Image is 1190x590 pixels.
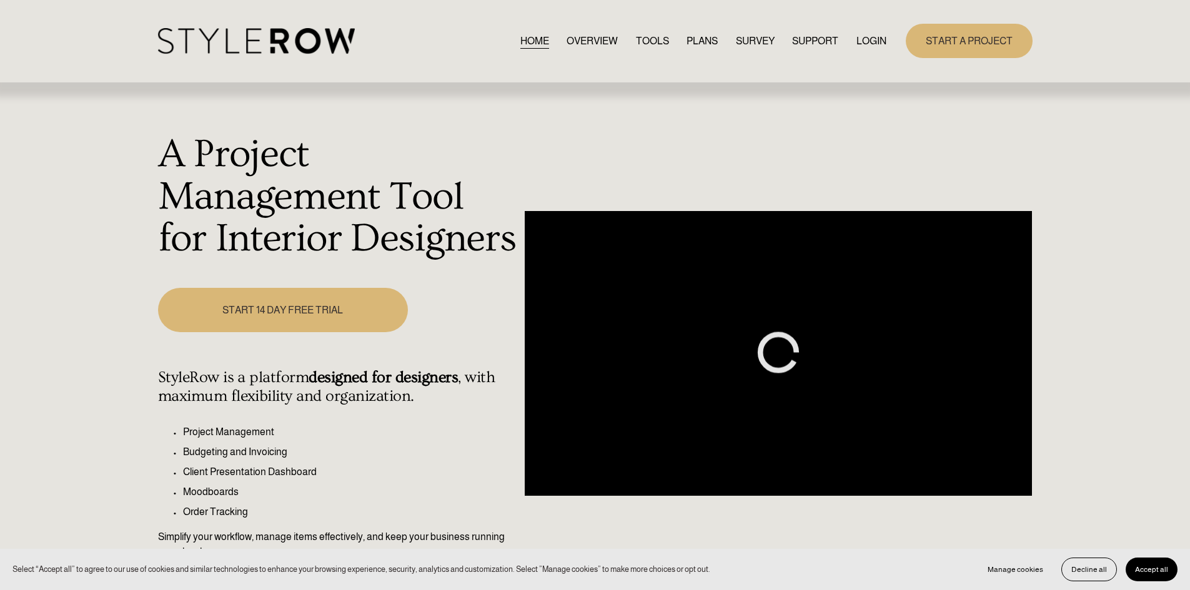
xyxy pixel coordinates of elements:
[736,32,775,49] a: SURVEY
[1126,558,1178,581] button: Accept all
[183,425,518,440] p: Project Management
[567,32,618,49] a: OVERVIEW
[1135,565,1168,574] span: Accept all
[792,34,838,49] span: SUPPORT
[158,28,355,54] img: StyleRow
[158,288,408,332] a: START 14 DAY FREE TRIAL
[687,32,718,49] a: PLANS
[158,134,518,260] h1: A Project Management Tool for Interior Designers
[183,504,518,519] p: Order Tracking
[906,24,1033,58] a: START A PROJECT
[988,565,1043,574] span: Manage cookies
[183,484,518,499] p: Moodboards
[636,32,669,49] a: TOOLS
[978,558,1053,581] button: Manage cookies
[183,465,518,479] p: Client Presentation Dashboard
[183,445,518,460] p: Budgeting and Invoicing
[520,32,549,49] a: HOME
[158,368,518,406] h4: StyleRow is a platform , with maximum flexibility and organization.
[309,368,458,386] strong: designed for designers
[1061,558,1117,581] button: Decline all
[158,529,518,559] p: Simplify your workflow, manage items effectively, and keep your business running seamlessly.
[12,563,710,575] p: Select “Accept all” to agree to our use of cookies and similar technologies to enhance your brows...
[792,32,838,49] a: folder dropdown
[856,32,886,49] a: LOGIN
[1071,565,1107,574] span: Decline all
